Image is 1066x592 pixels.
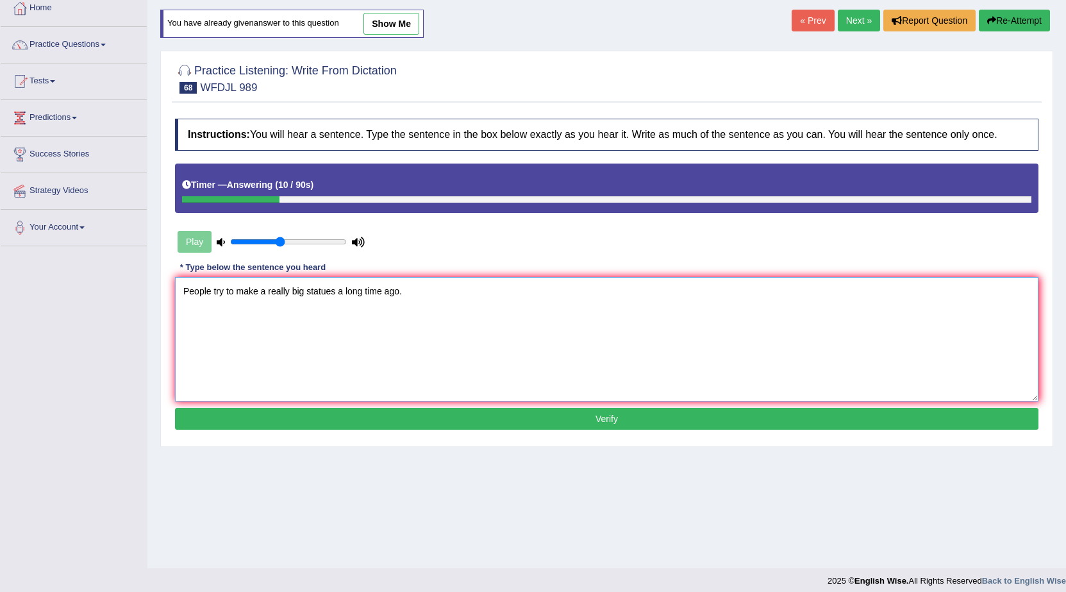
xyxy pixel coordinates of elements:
a: Next » [838,10,880,31]
b: 10 / 90s [278,180,311,190]
a: Tests [1,63,147,96]
a: « Prev [792,10,834,31]
div: * Type below the sentence you heard [175,261,331,273]
a: Predictions [1,100,147,132]
div: You have already given answer to this question [160,10,424,38]
div: 2025 © All Rights Reserved [828,568,1066,587]
h2: Practice Listening: Write From Dictation [175,62,397,94]
a: Your Account [1,210,147,242]
a: Back to English Wise [982,576,1066,586]
button: Re-Attempt [979,10,1050,31]
button: Report Question [883,10,976,31]
span: 68 [179,82,197,94]
a: Strategy Videos [1,173,147,205]
a: show me [363,13,419,35]
strong: English Wise. [854,576,908,586]
b: Answering [227,180,273,190]
h5: Timer — [182,180,313,190]
small: WFDJL 989 [200,81,257,94]
a: Success Stories [1,137,147,169]
b: Instructions: [188,129,250,140]
button: Verify [175,408,1038,430]
b: ) [311,180,314,190]
h4: You will hear a sentence. Type the sentence in the box below exactly as you hear it. Write as muc... [175,119,1038,151]
a: Practice Questions [1,27,147,59]
b: ( [275,180,278,190]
